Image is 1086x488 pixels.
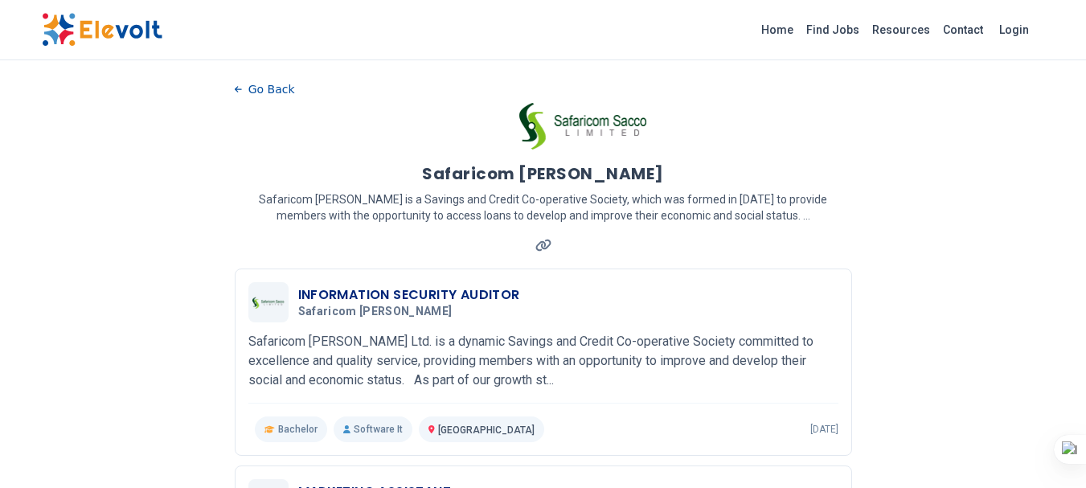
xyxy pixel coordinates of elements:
p: Safaricom [PERSON_NAME] Ltd. is a dynamic Savings and Credit Co-operative Society committed to ex... [248,332,838,390]
button: Go Back [235,77,295,101]
a: Find Jobs [800,17,866,43]
p: Safaricom [PERSON_NAME] is a Savings and Credit Co-operative Society, which was formed in [DATE] ... [235,191,852,223]
img: Elevolt [42,13,162,47]
p: [DATE] [810,423,838,436]
a: Home [755,17,800,43]
h3: INFORMATION SECURITY AUDITOR [298,285,520,305]
img: Safaricom Sacco [519,101,650,150]
a: Login [990,14,1039,46]
span: [GEOGRAPHIC_DATA] [438,424,535,436]
span: Bachelor [278,423,318,436]
img: Safaricom Sacco [252,297,285,309]
span: Safaricom [PERSON_NAME] [298,305,453,319]
a: Resources [866,17,936,43]
h1: Safaricom [PERSON_NAME] [422,162,664,185]
p: Software It [334,416,412,442]
a: Contact [936,17,990,43]
a: Safaricom SaccoINFORMATION SECURITY AUDITORSafaricom [PERSON_NAME]Safaricom [PERSON_NAME] Ltd. is... [248,282,838,442]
